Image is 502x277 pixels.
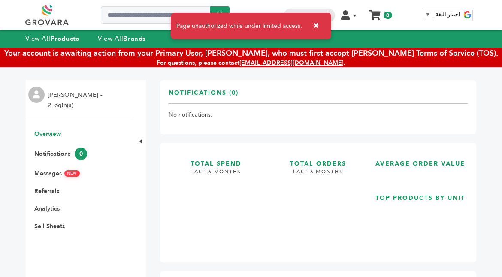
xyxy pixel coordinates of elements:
[25,34,79,43] a: View AllProducts
[435,11,461,18] span: اختيار اللغة
[123,34,145,43] strong: Brands
[306,17,326,35] button: ✖
[291,12,327,19] a: Dashboard
[28,87,45,103] img: profile.png
[64,170,80,177] span: NEW
[34,205,60,213] a: Analytics
[384,12,392,19] span: 0
[271,151,366,168] h3: TOTAL ORDERS
[98,34,146,43] a: View AllBrands
[425,11,431,18] span: ▼
[372,151,468,179] a: AVERAGE ORDER VALUE
[271,168,366,182] h4: LAST 6 MONTHS
[372,186,468,202] h3: TOP PRODUCTS BY UNIT
[271,151,366,247] a: TOTAL ORDERS LAST 6 MONTHS
[372,151,468,168] h3: AVERAGE ORDER VALUE
[176,22,302,30] span: Page unauthorized while under limited access.
[425,11,461,18] a: اختيار اللغة​
[34,169,80,178] a: MessagesNEW
[169,151,264,168] h3: TOTAL SPEND
[34,222,65,230] a: Sell Sheets
[75,148,87,160] span: 0
[34,150,87,158] a: Notifications0
[370,8,380,17] a: My Cart
[169,151,264,247] a: TOTAL SPEND LAST 6 MONTHS
[51,34,79,43] strong: Products
[34,187,59,195] a: Referrals
[34,130,61,138] a: Overview
[169,168,264,182] h4: LAST 6 MONTHS
[239,59,344,67] a: [EMAIL_ADDRESS][DOMAIN_NAME]
[372,186,468,247] a: TOP PRODUCTS BY UNIT
[169,104,468,126] td: No notifications.
[48,90,104,111] li: [PERSON_NAME] - 2 login(s)
[101,6,230,24] input: Search a product or brand...
[169,89,239,104] h3: Notifications (0)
